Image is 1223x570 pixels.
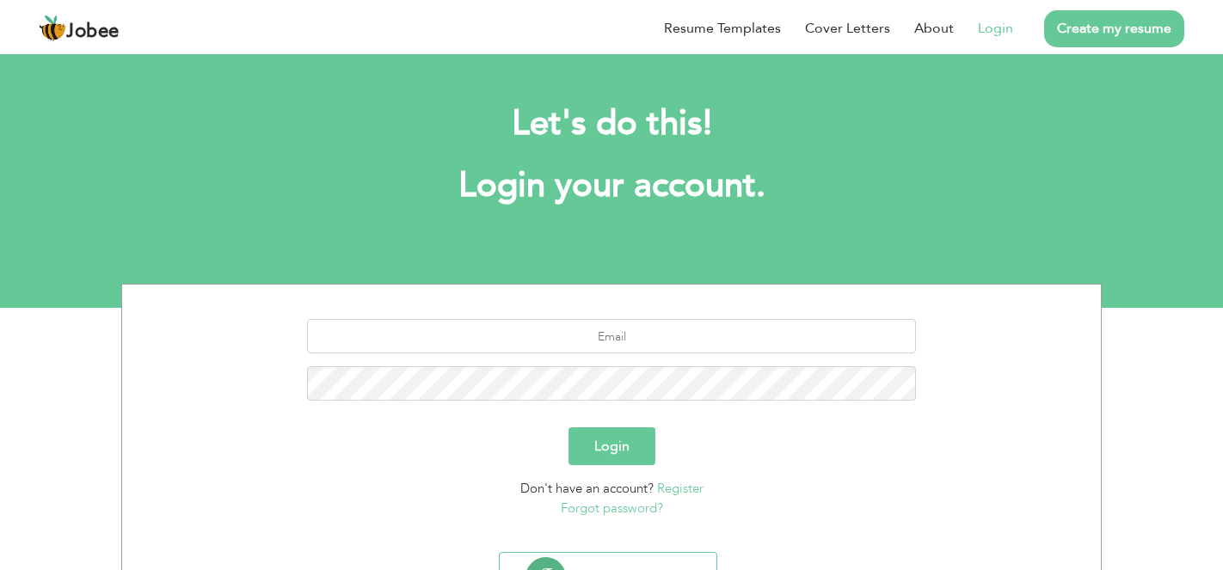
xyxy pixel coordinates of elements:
a: Jobee [39,15,120,42]
button: Login [568,427,655,465]
span: Jobee [66,22,120,41]
a: Create my resume [1044,10,1184,47]
h2: Let's do this! [147,101,1076,146]
a: Login [978,18,1013,39]
a: Forgot password? [561,500,663,517]
a: About [914,18,954,39]
a: Register [657,480,704,497]
img: jobee.io [39,15,66,42]
a: Cover Letters [805,18,890,39]
input: Email [307,319,917,353]
a: Resume Templates [664,18,781,39]
h1: Login your account. [147,163,1076,208]
span: Don't have an account? [520,480,654,497]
